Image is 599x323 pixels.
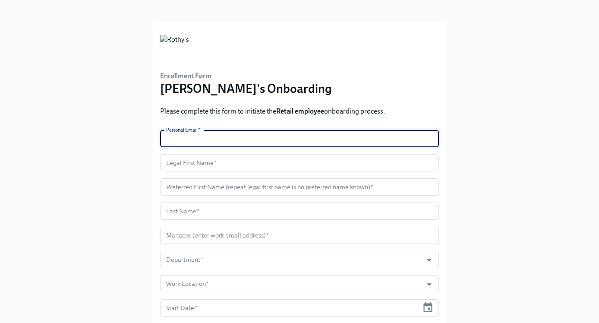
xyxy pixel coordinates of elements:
h6: Enrollment Form [160,71,332,81]
button: Open [422,278,436,291]
input: MM/DD/YYYY [160,299,419,317]
h3: [PERSON_NAME]'s Onboarding [160,81,332,96]
button: Open [422,253,436,267]
img: Rothy's [160,35,189,61]
p: Please complete this form to initiate the onboarding process. [160,107,385,116]
strong: Retail employee [276,107,324,115]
